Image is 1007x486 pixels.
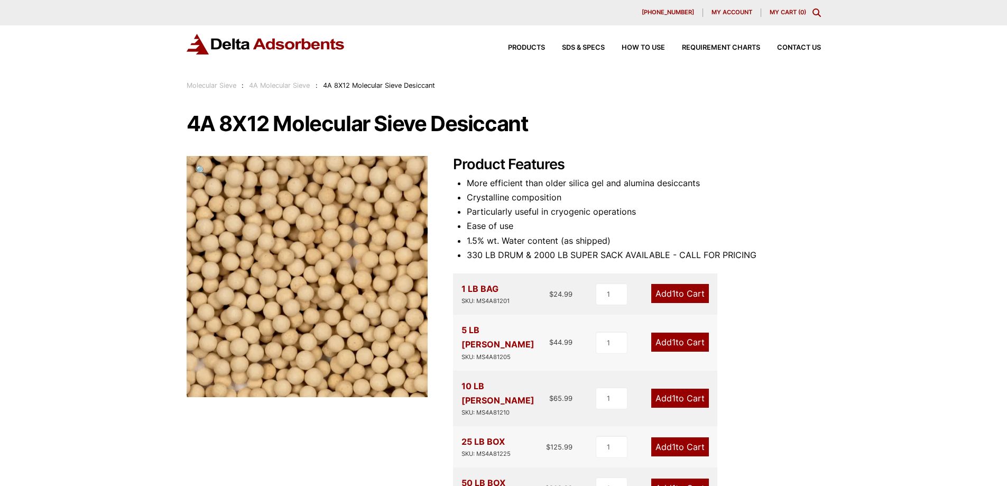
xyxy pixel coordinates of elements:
[316,81,318,89] span: :
[461,296,510,306] div: SKU: MS4A81201
[665,44,760,51] a: Requirement Charts
[672,337,676,347] span: 1
[187,113,821,135] h1: 4A 8X12 Molecular Sieve Desiccant
[249,81,310,89] a: 4A Molecular Sieve
[549,290,553,298] span: $
[672,288,676,299] span: 1
[491,44,545,51] a: Products
[546,443,550,451] span: $
[467,234,821,248] li: 1.5% wt. Water content (as shipped)
[712,10,752,15] span: My account
[461,449,511,459] div: SKU: MS4A81225
[187,81,236,89] a: Molecular Sieve
[461,408,550,418] div: SKU: MS4A81210
[467,248,821,262] li: 330 LB DRUM & 2000 LB SUPER SACK AVAILABLE - CALL FOR PRICING
[549,290,572,298] bdi: 24.99
[812,8,821,17] div: Toggle Modal Content
[672,442,676,452] span: 1
[633,8,703,17] a: [PHONE_NUMBER]
[195,164,207,176] span: 🔍
[508,44,545,51] span: Products
[545,44,605,51] a: SDS & SPECS
[651,389,709,408] a: Add1to Cart
[549,338,572,346] bdi: 44.99
[549,338,553,346] span: $
[461,323,550,362] div: 5 LB [PERSON_NAME]
[642,10,694,15] span: [PHONE_NUMBER]
[651,333,709,352] a: Add1to Cart
[546,443,572,451] bdi: 125.99
[242,81,244,89] span: :
[467,190,821,205] li: Crystalline composition
[467,219,821,233] li: Ease of use
[770,8,806,16] a: My Cart (0)
[461,435,511,459] div: 25 LB BOX
[323,81,435,89] span: 4A 8X12 Molecular Sieve Desiccant
[461,282,510,306] div: 1 LB BAG
[461,379,550,418] div: 10 LB [PERSON_NAME]
[187,34,345,54] img: Delta Adsorbents
[703,8,761,17] a: My account
[467,205,821,219] li: Particularly useful in cryogenic operations
[453,156,821,173] h2: Product Features
[800,8,804,16] span: 0
[187,156,216,185] a: View full-screen image gallery
[682,44,760,51] span: Requirement Charts
[622,44,665,51] span: How to Use
[549,394,572,402] bdi: 65.99
[605,44,665,51] a: How to Use
[651,437,709,456] a: Add1to Cart
[549,394,553,402] span: $
[777,44,821,51] span: Contact Us
[562,44,605,51] span: SDS & SPECS
[651,284,709,303] a: Add1to Cart
[467,176,821,190] li: More efficient than older silica gel and alumina desiccants
[461,352,550,362] div: SKU: MS4A81205
[760,44,821,51] a: Contact Us
[672,393,676,404] span: 1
